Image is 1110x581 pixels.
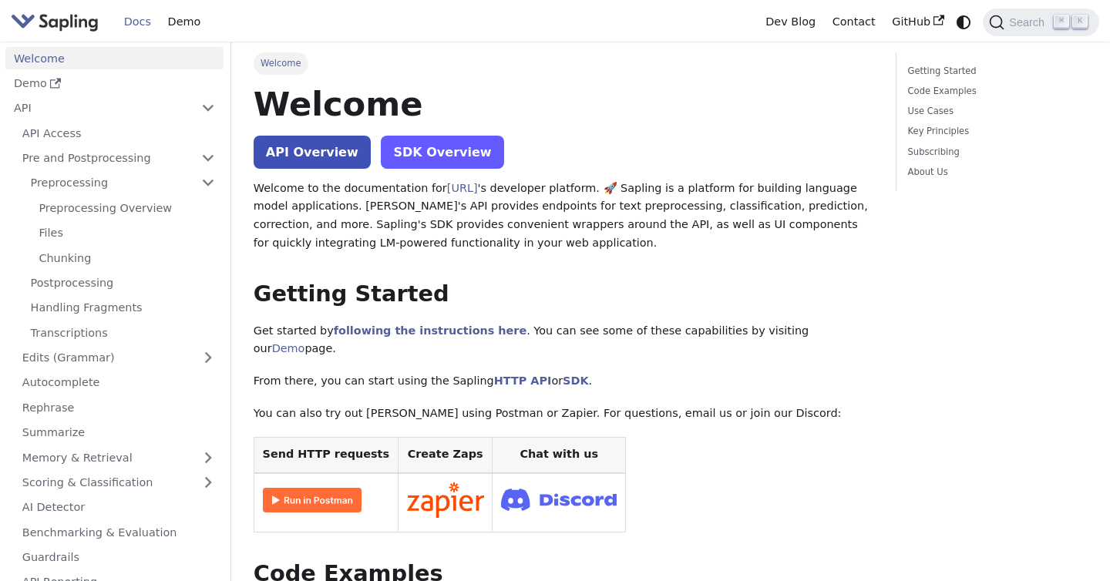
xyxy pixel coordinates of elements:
[953,11,975,33] button: Switch between dark and light mode (currently system mode)
[31,247,224,269] a: Chunking
[501,484,617,516] img: Join Discord
[254,280,874,308] h2: Getting Started
[116,10,160,34] a: Docs
[254,83,874,125] h1: Welcome
[908,124,1082,139] a: Key Principles
[908,84,1082,99] a: Code Examples
[14,546,224,569] a: Guardrails
[1072,15,1088,29] kbd: K
[14,472,224,494] a: Scoring & Classification
[398,437,493,473] th: Create Zaps
[908,145,1082,160] a: Subscribing
[983,8,1098,36] button: Search (Command+K)
[908,64,1082,79] a: Getting Started
[254,372,874,391] p: From there, you can start using the Sapling or .
[334,324,526,337] a: following the instructions here
[447,182,478,194] a: [URL]
[381,136,503,169] a: SDK Overview
[908,165,1082,180] a: About Us
[493,437,626,473] th: Chat with us
[5,97,193,119] a: API
[5,47,224,69] a: Welcome
[254,136,371,169] a: API Overview
[883,10,952,34] a: GitHub
[11,11,104,33] a: Sapling.ai
[14,446,224,468] a: Memory & Retrieval
[272,342,305,354] a: Demo
[254,322,874,359] p: Get started by . You can see some of these capabilities by visiting our page.
[824,10,884,34] a: Contact
[14,371,224,394] a: Autocomplete
[22,272,224,294] a: Postprocessing
[14,521,224,543] a: Benchmarking & Evaluation
[14,396,224,418] a: Rephrase
[757,10,823,34] a: Dev Blog
[407,482,484,518] img: Connect in Zapier
[14,421,224,444] a: Summarize
[254,52,308,74] span: Welcome
[254,180,874,253] p: Welcome to the documentation for 's developer platform. 🚀 Sapling is a platform for building lang...
[14,496,224,519] a: AI Detector
[14,347,224,369] a: Edits (Grammar)
[1004,16,1054,29] span: Search
[22,297,224,319] a: Handling Fragments
[5,72,224,95] a: Demo
[254,52,874,74] nav: Breadcrumbs
[563,374,588,387] a: SDK
[193,97,224,119] button: Collapse sidebar category 'API'
[22,321,224,344] a: Transcriptions
[254,437,398,473] th: Send HTTP requests
[14,122,224,144] a: API Access
[22,172,224,194] a: Preprocessing
[254,405,874,423] p: You can also try out [PERSON_NAME] using Postman or Zapier. For questions, email us or join our D...
[160,10,209,34] a: Demo
[908,104,1082,119] a: Use Cases
[494,374,552,387] a: HTTP API
[31,222,224,244] a: Files
[263,488,362,512] img: Run in Postman
[14,147,224,170] a: Pre and Postprocessing
[11,11,99,33] img: Sapling.ai
[1054,15,1069,29] kbd: ⌘
[31,196,224,219] a: Preprocessing Overview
